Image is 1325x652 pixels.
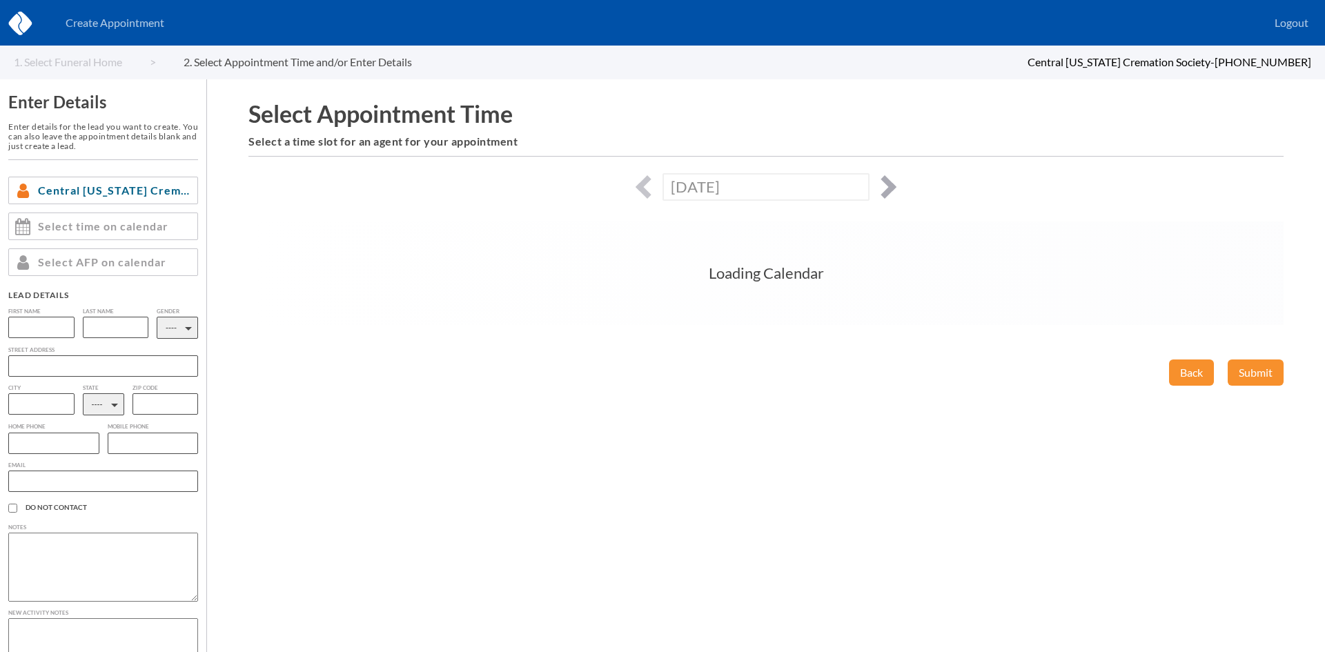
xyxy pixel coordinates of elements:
[8,347,198,353] label: Street Address
[8,92,198,112] h3: Enter Details
[1228,359,1284,386] button: Submit
[8,385,75,391] label: City
[248,221,1284,325] div: Loading Calendar
[157,308,198,315] label: Gender
[26,504,198,512] span: Do Not Contact
[38,220,168,233] span: Select time on calendar
[8,424,99,430] label: Home Phone
[38,256,166,268] span: Select AFP on calendar
[132,385,199,391] label: Zip Code
[184,56,440,68] a: 2. Select Appointment Time and/or Enter Details
[8,610,198,616] label: New Activity Notes
[8,290,198,300] div: Lead Details
[8,462,198,468] label: Email
[8,122,198,150] h6: Enter details for the lead you want to create. You can also leave the appointment details blank a...
[1169,359,1214,386] button: Back
[38,184,192,197] span: Central [US_STATE] Cremation Society
[248,100,1284,127] h1: Select Appointment Time
[1028,55,1215,68] span: Central [US_STATE] Cremation Society -
[83,308,149,315] label: Last Name
[108,424,199,430] label: Mobile Phone
[8,308,75,315] label: First Name
[1215,55,1311,68] span: [PHONE_NUMBER]
[248,135,1284,148] h6: Select a time slot for an agent for your appointment
[8,524,198,531] label: Notes
[14,56,156,68] a: 1. Select Funeral Home
[83,385,124,391] label: State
